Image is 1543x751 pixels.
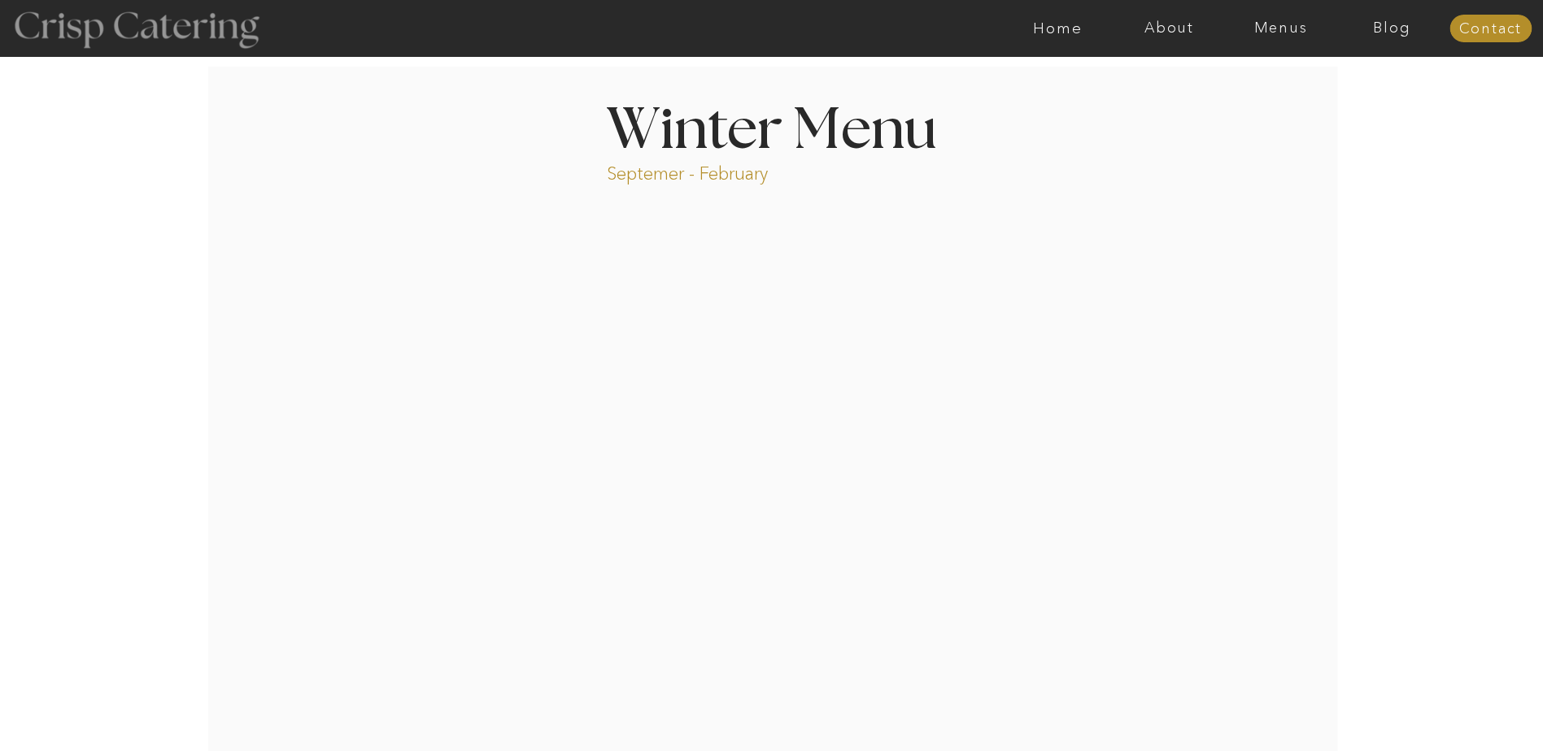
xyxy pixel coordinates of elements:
[1336,20,1448,37] a: Blog
[546,102,998,150] h1: Winter Menu
[1449,21,1532,37] a: Contact
[607,162,830,180] p: Septemer - February
[1002,20,1114,37] a: Home
[1114,20,1225,37] a: About
[1225,20,1336,37] a: Menus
